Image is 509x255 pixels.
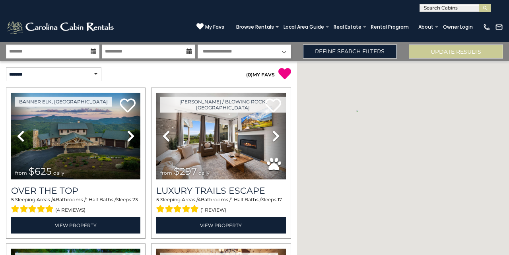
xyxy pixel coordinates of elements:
[439,21,477,33] a: Owner Login
[495,23,503,31] img: mail-regular-white.png
[11,217,140,234] a: View Property
[196,23,224,31] a: My Favs
[6,19,116,35] img: White-1-2.png
[29,165,52,177] span: $625
[174,165,197,177] span: $297
[246,72,253,78] span: ( )
[52,197,56,202] span: 4
[156,185,286,196] a: Luxury Trails Escape
[160,170,172,176] span: from
[156,196,286,215] div: Sleeping Areas / Bathrooms / Sleeps:
[120,97,136,115] a: Add to favorites
[278,197,282,202] span: 17
[11,197,14,202] span: 5
[248,72,251,78] span: 0
[232,21,278,33] a: Browse Rentals
[409,45,503,58] button: Update Results
[246,72,275,78] a: (0)MY FAVS
[15,97,112,107] a: Banner Elk, [GEOGRAPHIC_DATA]
[55,205,85,215] span: (4 reviews)
[330,21,365,33] a: Real Estate
[198,197,201,202] span: 4
[280,21,328,33] a: Local Area Guide
[414,21,437,33] a: About
[156,93,286,179] img: thumbnail_168695581.jpeg
[231,197,261,202] span: 1 Half Baths /
[11,93,140,179] img: thumbnail_167153549.jpeg
[132,197,138,202] span: 23
[198,170,210,176] span: daily
[367,21,413,33] a: Rental Program
[483,23,491,31] img: phone-regular-white.png
[303,45,397,58] a: Refine Search Filters
[11,196,140,215] div: Sleeping Areas / Bathrooms / Sleeps:
[160,97,286,113] a: [PERSON_NAME] / Blowing Rock, [GEOGRAPHIC_DATA]
[86,197,116,202] span: 1 Half Baths /
[205,23,224,31] span: My Favs
[156,197,159,202] span: 5
[15,170,27,176] span: from
[156,217,286,234] a: View Property
[11,185,140,196] a: Over The Top
[53,170,64,176] span: daily
[200,205,226,215] span: (1 review)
